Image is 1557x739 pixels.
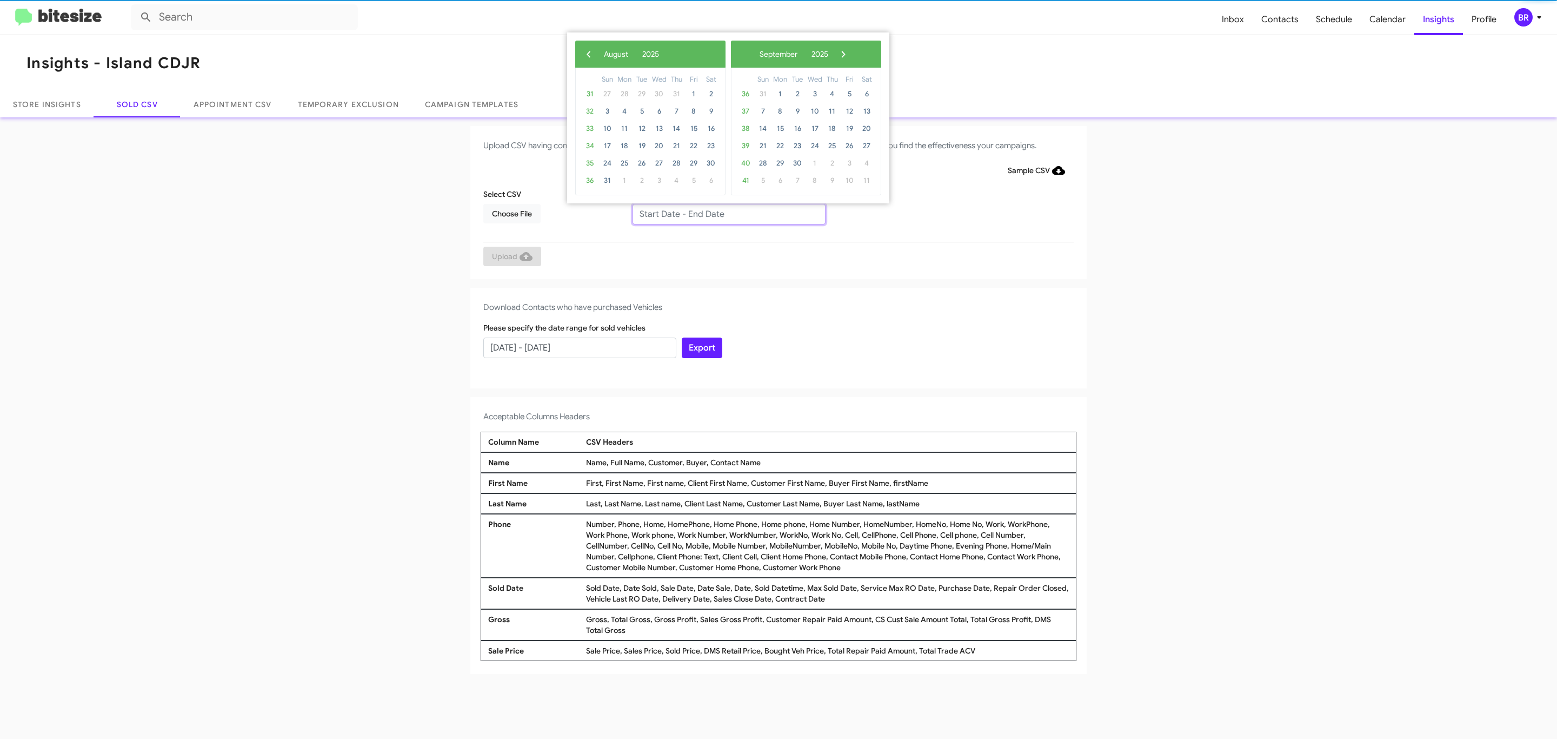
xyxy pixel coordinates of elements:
span: 4 [668,172,685,189]
span: Profile [1463,4,1505,35]
label: Select CSV [483,189,521,200]
span: 30 [789,155,806,172]
input: Search [131,4,358,30]
span: 33 [581,120,598,137]
span: 15 [771,120,789,137]
span: 34 [581,137,598,155]
th: weekday [841,74,858,85]
span: 6 [650,103,668,120]
th: weekday [616,74,633,85]
label: Please specify the date range for sold vehicles [483,322,646,333]
span: 8 [685,103,702,120]
span: 17 [806,120,823,137]
span: 17 [598,137,616,155]
span: 21 [668,137,685,155]
h1: Insights - Island CDJR [26,55,201,72]
span: 9 [823,172,841,189]
span: 37 [737,103,754,120]
span: 25 [616,155,633,172]
span: 7 [754,103,771,120]
button: Upload [483,247,541,266]
th: weekday [668,74,685,85]
th: weekday [806,74,823,85]
th: weekday [771,74,789,85]
span: 13 [858,103,875,120]
span: 1 [806,155,823,172]
span: 9 [702,103,720,120]
a: Inbox [1213,4,1253,35]
span: 11 [616,120,633,137]
span: 27 [858,137,875,155]
div: Name, Full Name, Customer, Buyer, Contact Name [583,457,1072,468]
bs-daterangepicker-container: calendar [567,32,889,203]
div: Gross [485,614,583,636]
span: 31 [581,85,598,103]
th: weekday [858,74,875,85]
span: Sample CSV [1008,161,1065,180]
a: Campaign Templates [412,91,531,117]
span: 18 [823,120,841,137]
span: 4 [616,103,633,120]
input: Start Date - End Date [483,338,676,358]
span: 11 [858,172,875,189]
a: Sold CSV [94,91,181,117]
span: 31 [598,172,616,189]
span: 27 [650,155,668,172]
div: First Name [485,478,583,489]
div: CSV Headers [583,437,1072,447]
span: 20 [650,137,668,155]
button: Choose File [483,204,541,223]
span: 5 [633,103,650,120]
a: Schedule [1307,4,1361,35]
span: 8 [806,172,823,189]
span: 6 [858,85,875,103]
bs-datepicker-navigation-view: ​ ​ ​ [736,47,851,56]
span: 29 [633,85,650,103]
span: September [760,49,797,59]
span: 8 [771,103,789,120]
span: 24 [598,155,616,172]
div: Name [485,457,583,468]
span: 14 [754,120,771,137]
span: 40 [737,155,754,172]
span: 19 [633,137,650,155]
span: 2 [823,155,841,172]
a: Calendar [1361,4,1414,35]
div: Sold Date, Date Sold, Sale Date, Date Sale, Date, Sold Datetime, Max Sold Date, Service Max RO Da... [583,583,1072,604]
button: 2025 [804,46,835,62]
a: Temporary Exclusion [285,91,412,117]
span: 3 [650,172,668,189]
span: 28 [668,155,685,172]
div: Sale Price [485,645,583,656]
button: BR [1505,8,1545,27]
span: August [604,49,628,59]
span: 13 [650,120,668,137]
span: 24 [806,137,823,155]
span: 2025 [811,49,828,59]
div: Sold Date [485,583,583,604]
h4: Acceptable Columns Headers [483,410,1074,423]
span: 35 [581,155,598,172]
button: › [835,46,851,62]
div: Sale Price, Sales Price, Sold Price, DMS Retail Price, Bought Veh Price, Total Repair Paid Amount... [583,645,1072,656]
h4: Download Contacts who have purchased Vehicles [483,301,1074,314]
div: Last, Last Name, Last name, Client Last Name, Customer Last Name, Buyer Last Name, lastName [583,498,1072,509]
span: 3 [806,85,823,103]
div: Gross, Total Gross, Gross Profit, Sales Gross Profit, Customer Repair Paid Amount, CS Cust Sale A... [583,614,1072,636]
span: 29 [685,155,702,172]
span: 3 [841,155,858,172]
span: 21 [754,137,771,155]
button: Sample CSV [999,161,1074,180]
button: 2025 [635,46,666,62]
button: Export [682,338,722,358]
span: 18 [616,137,633,155]
span: 23 [789,137,806,155]
span: 6 [702,172,720,189]
span: 28 [616,85,633,103]
th: weekday [823,74,841,85]
span: 22 [771,137,789,155]
span: 36 [581,172,598,189]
